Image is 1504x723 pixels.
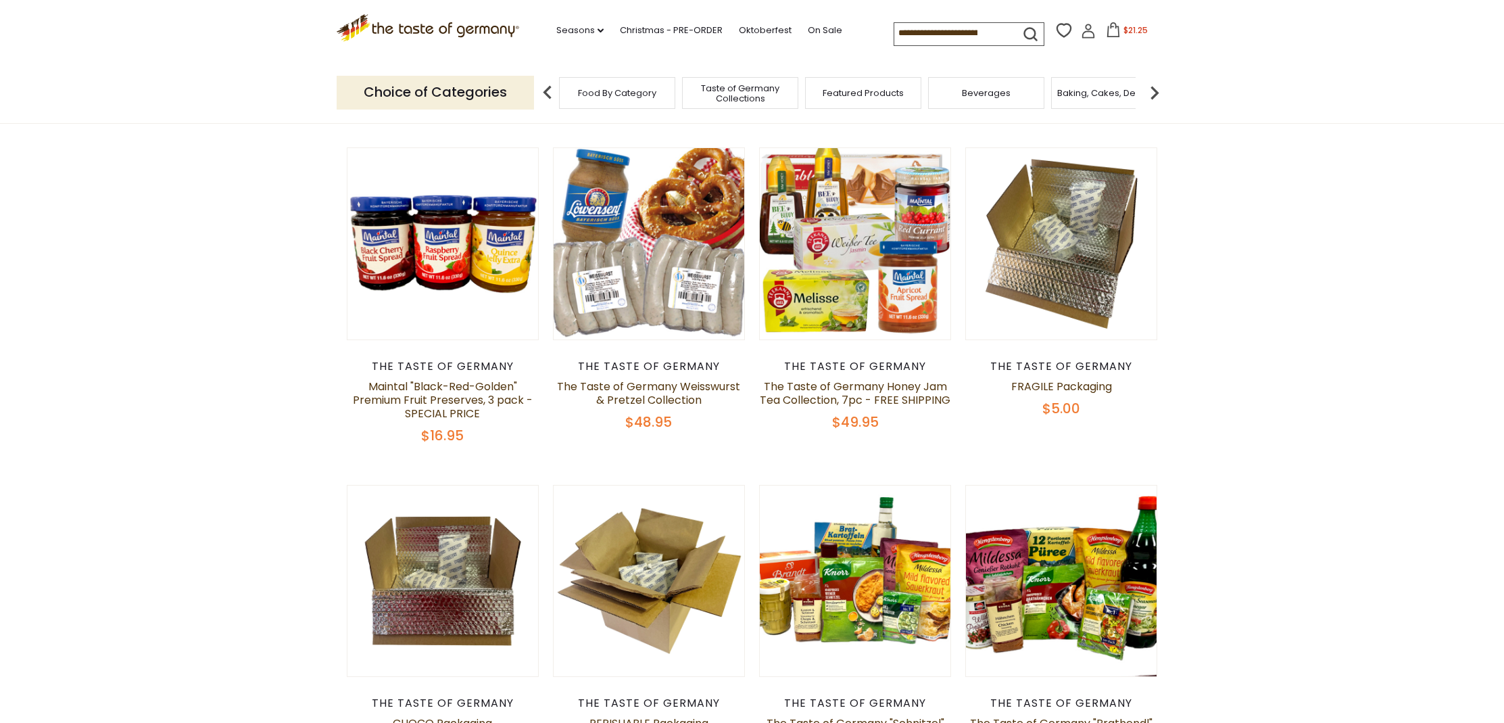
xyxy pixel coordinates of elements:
a: Christmas - PRE-ORDER [620,23,723,38]
p: Choice of Categories [337,76,534,109]
a: The Taste of Germany Honey Jam Tea Collection, 7pc - FREE SHIPPING [760,379,950,408]
div: The Taste of Germany [347,697,539,710]
div: The Taste of Germany [965,697,1158,710]
img: CHOCO Packaging [347,486,539,677]
span: $49.95 [832,413,879,432]
a: Baking, Cakes, Desserts [1057,88,1162,98]
a: Food By Category [578,88,656,98]
a: Featured Products [823,88,904,98]
img: PERISHABLE Packaging [554,486,745,677]
a: Seasons [556,23,604,38]
span: $5.00 [1042,399,1080,418]
div: The Taste of Germany [553,697,746,710]
img: The Taste of Germany "Brathendl" Roasted Chicken Meal Kit [966,486,1157,677]
div: The Taste of Germany [759,360,952,373]
a: FRAGILE Packaging [1011,379,1112,394]
a: Oktoberfest [739,23,792,38]
div: The Taste of Germany [759,697,952,710]
button: $21.25 [1098,22,1156,43]
div: The Taste of Germany [347,360,539,373]
div: The Taste of Germany [553,360,746,373]
img: next arrow [1141,79,1168,106]
a: Taste of Germany Collections [686,83,794,103]
img: FRAGILE Packaging [966,148,1157,340]
a: Beverages [962,88,1011,98]
div: The Taste of Germany [965,360,1158,373]
img: Maintal "Black-Red-Golden" Premium Fruit Preserves, 3 pack - SPECIAL PRICE [347,148,539,340]
img: previous arrow [534,79,561,106]
img: The Taste of Germany Weisswurst & Pretzel Collection [554,148,745,340]
img: The Taste of Germany "Schnitzel" Meal Kit [760,486,951,677]
span: $48.95 [625,413,672,432]
img: The Taste of Germany Honey Jam Tea Collection, 7pc - FREE SHIPPING [760,148,951,340]
span: $21.25 [1123,24,1148,36]
a: The Taste of Germany Weisswurst & Pretzel Collection [557,379,740,408]
span: $16.95 [421,426,464,445]
a: Maintal "Black-Red-Golden" Premium Fruit Preserves, 3 pack - SPECIAL PRICE [353,379,533,421]
a: On Sale [808,23,842,38]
